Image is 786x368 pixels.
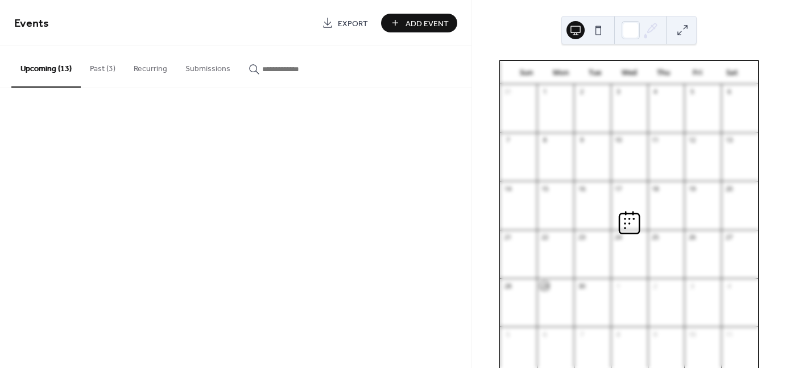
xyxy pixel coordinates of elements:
div: 8 [540,136,549,144]
div: 4 [725,282,733,290]
div: 5 [688,88,696,96]
div: 10 [688,330,696,338]
div: 1 [614,282,623,290]
span: Export [338,18,368,30]
span: Add Event [406,18,449,30]
div: 7 [503,136,512,144]
div: 8 [614,330,623,338]
span: Events [14,13,49,35]
button: Past (3) [81,46,125,86]
div: 29 [540,282,549,290]
div: 10 [614,136,623,144]
div: 26 [688,233,696,242]
div: Mon [543,61,577,84]
div: Thu [646,61,680,84]
div: Fri [680,61,714,84]
div: 30 [577,282,586,290]
div: Tue [578,61,612,84]
div: 22 [540,233,549,242]
div: 9 [577,136,586,144]
div: 7 [577,330,586,338]
div: 5 [503,330,512,338]
div: 28 [503,282,512,290]
div: 11 [651,136,660,144]
div: 23 [577,233,586,242]
div: 31 [503,88,512,96]
div: 27 [725,233,733,242]
a: Export [313,14,377,32]
button: Submissions [176,46,239,86]
div: Sat [715,61,749,84]
div: 4 [651,88,660,96]
div: 3 [688,282,696,290]
div: 1 [540,88,549,96]
div: Sun [509,61,543,84]
div: 17 [614,184,623,193]
div: 25 [651,233,660,242]
div: 16 [577,184,586,193]
div: 18 [651,184,660,193]
div: 14 [503,184,512,193]
div: 3 [614,88,623,96]
div: 9 [651,330,660,338]
button: Upcoming (13) [11,46,81,88]
div: Wed [612,61,646,84]
div: 6 [725,88,733,96]
div: 21 [503,233,512,242]
div: 20 [725,184,733,193]
div: 19 [688,184,696,193]
button: Recurring [125,46,176,86]
div: 6 [540,330,549,338]
div: 24 [614,233,623,242]
div: 2 [577,88,586,96]
div: 13 [725,136,733,144]
div: 11 [725,330,733,338]
div: 12 [688,136,696,144]
div: 2 [651,282,660,290]
div: 15 [540,184,549,193]
button: Add Event [381,14,457,32]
